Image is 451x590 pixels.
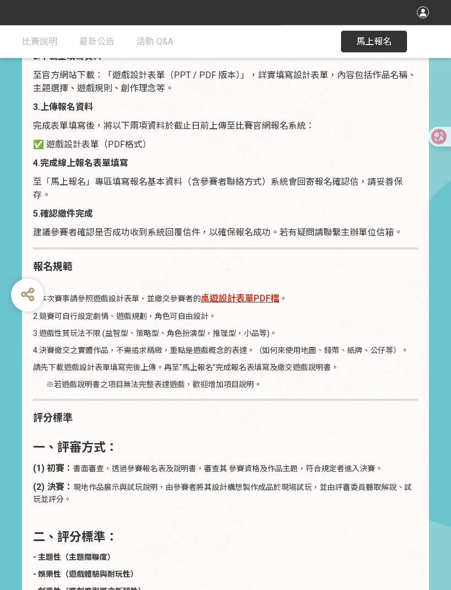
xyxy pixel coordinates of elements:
[33,441,118,455] strong: 一、評審方式：
[136,36,173,47] span: 活動 Q&A
[33,177,403,201] span: 至「馬上報名」專區填寫報名基本資料（含參賽者聯絡方式）系統會回寄報名確認信，請妥善保存。
[33,570,138,579] strong: - 娛樂性（遊戲體驗與耐玩性）
[33,481,418,506] p: 現地作品展示與試玩說明，由參賽者將其設計構想製作成品於現場試玩，並由評審委員聽取解說、試玩並評分。
[33,362,418,374] p: 請先下載遊戲設計表單填寫完後上傳。再至“馬上報名”完成報名表填寫及繳交遊戲說明書。
[341,31,407,53] button: 馬上報名
[33,293,418,306] p: 1.本次賽事請參照遊戲設計表單，並繳交參賽者的 。
[33,464,73,474] strong: (1) 初賽：
[46,379,418,391] p: ※若遊戲說明書之項目無法完整表達遊戲，歡迎增加項目說明。
[33,531,118,544] strong: 二、評分標準：
[33,158,128,169] strong: 4.完成線上報名表單填寫
[356,36,392,47] span: 馬上報名
[79,25,114,58] a: 最新公告
[33,52,102,62] strong: 2.下載並填寫資料
[33,70,416,94] span: 至官方網站下載：「遊戲設計表單（PPT / PDF 版本）」，詳實填寫設計表單，內容包括作品名稱、主題選擇、遊戲規則、創作理念等。
[33,140,151,150] span: ✅ 遊戲設計表單（PDF格式）
[33,209,93,219] strong: 5.確認繳件完成
[22,36,57,47] span: 比賽說明
[33,462,418,476] p: 書面審查，透過參賽報名表及說明書，審查其 參賽資格及作品主題，符合規定者進入決賽。
[33,311,418,323] p: 2.競賽可自行設定劇情、遊戲規劃，角色可自由設計。
[33,553,115,562] strong: - 主題性（主題關聯度）
[201,294,279,304] strong: 桌遊設計表單PDF檔
[33,261,73,273] strong: 報名規範
[33,328,418,340] p: 3.遊戲性質玩法不限 (益智型、策略型、角色扮演型，推理型，小品等)。
[33,412,73,424] strong: 評分標準
[201,295,279,304] a: 桌遊設計表單PDF檔
[33,102,93,113] strong: 3.上傳報名資料
[33,345,418,357] p: 4.決賽繳交之實體作品，不需追求精緻，重點是遊戲概念的表達。（如何來使用地圖、錢幣、紙牌、公仔等）。
[22,25,57,58] a: 比賽說明
[136,25,173,58] a: 活動 Q&A
[33,121,315,131] span: 完成表單填寫後，將以下兩項資料於截止日前上傳至比賽官網報名系統：
[79,36,114,47] span: 最新公告
[33,482,73,493] strong: (2) 決賽：
[33,228,403,238] span: 建議參賽者確認是否成功收到系統回覆信件，以確保報名成功。若有疑問請聯繫主辦單位信箱。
